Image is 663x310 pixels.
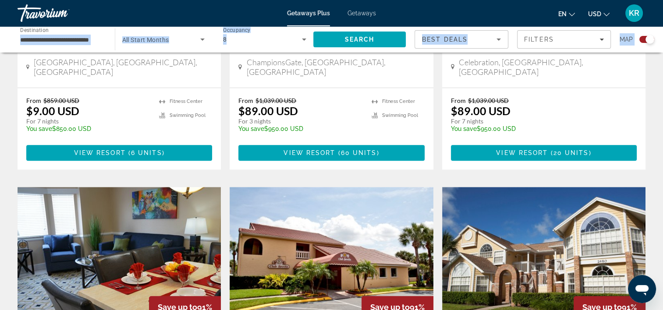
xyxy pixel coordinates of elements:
p: $850.00 USD [26,125,150,132]
span: $859.00 USD [43,97,79,104]
span: You save [26,125,52,132]
p: $950.00 USD [238,125,362,132]
span: ( ) [126,149,165,156]
a: Getaways [347,10,376,17]
span: USD [588,11,601,18]
span: $1,039.00 USD [255,97,296,104]
span: en [558,11,567,18]
span: From [238,97,253,104]
button: Search [313,32,406,47]
p: $950.00 USD [451,125,628,132]
span: All Start Months [122,36,169,43]
p: For 7 nights [26,117,150,125]
span: 20 units [553,149,589,156]
button: View Resort(6 units) [26,145,212,161]
span: ChampionsGate, [GEOGRAPHIC_DATA], [GEOGRAPHIC_DATA] [246,57,424,77]
span: View Resort [284,149,335,156]
span: $1,039.00 USD [468,97,509,104]
a: Travorium [18,2,105,25]
iframe: Button to launch messaging window [628,275,656,303]
button: Change language [558,7,575,20]
span: 60 units [341,149,377,156]
p: For 3 nights [238,117,362,125]
span: Best Deals [422,36,468,43]
p: For 7 nights [451,117,628,125]
button: View Resort(60 units) [238,145,424,161]
span: You save [238,125,264,132]
span: View Resort [74,149,126,156]
p: $89.00 USD [451,104,511,117]
span: Celebration, [GEOGRAPHIC_DATA], [GEOGRAPHIC_DATA] [459,57,637,77]
span: Search [344,36,374,43]
span: From [451,97,466,104]
input: Select destination [20,35,103,45]
span: Destination [20,27,49,33]
span: [GEOGRAPHIC_DATA], [GEOGRAPHIC_DATA], [GEOGRAPHIC_DATA] [34,57,212,77]
span: You save [451,125,477,132]
span: Swimming Pool [382,113,418,118]
button: Filters [517,30,611,49]
span: Filters [524,36,554,43]
span: ( ) [335,149,379,156]
span: Occupancy [223,27,251,33]
span: KR [629,9,639,18]
button: Change currency [588,7,610,20]
span: 6 units [131,149,162,156]
mat-select: Sort by [422,34,501,45]
button: User Menu [623,4,645,22]
span: Fitness Center [170,99,202,104]
span: From [26,97,41,104]
span: ( ) [548,149,591,156]
button: View Resort(20 units) [451,145,637,161]
p: $89.00 USD [238,104,298,117]
span: 8 [223,36,227,43]
span: Swimming Pool [170,113,206,118]
span: Map [620,33,633,46]
a: Getaways Plus [287,10,330,17]
span: View Resort [496,149,548,156]
span: Fitness Center [382,99,415,104]
p: $9.00 USD [26,104,79,117]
